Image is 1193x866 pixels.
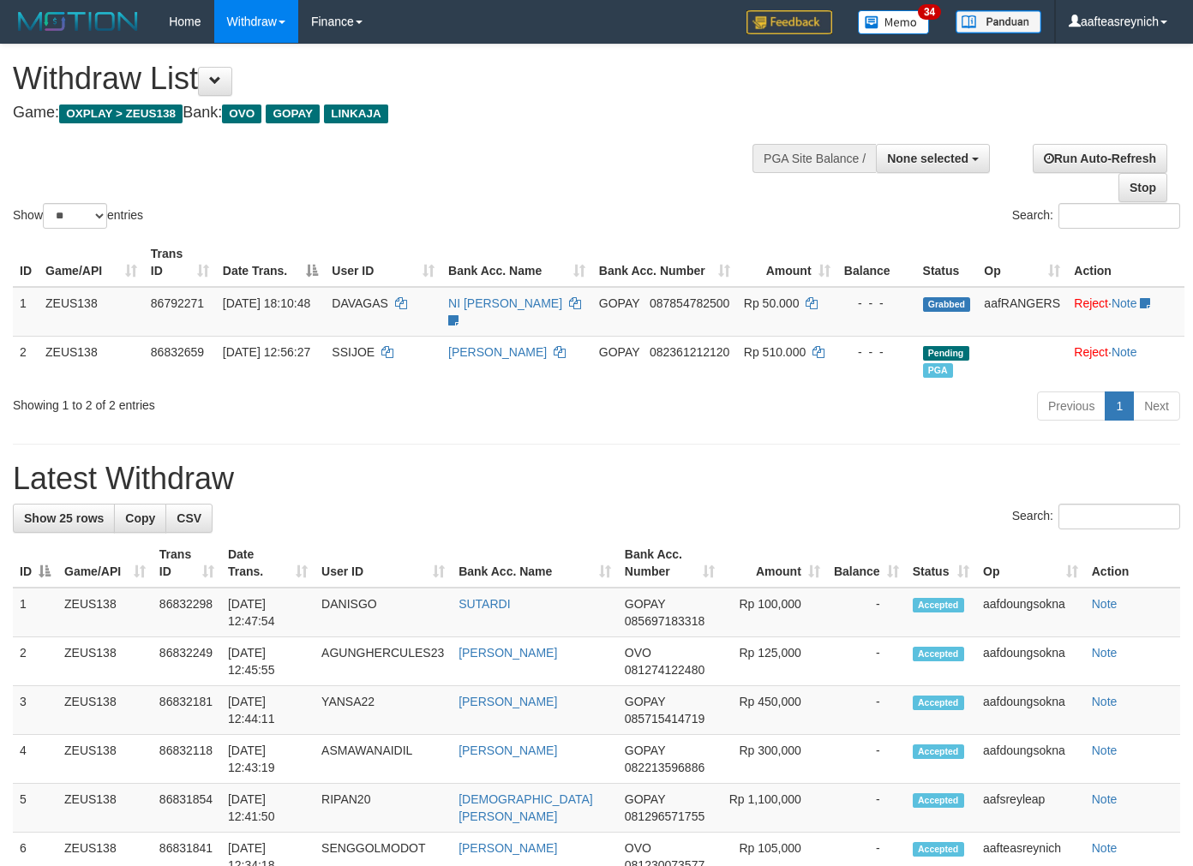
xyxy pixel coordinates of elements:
span: Copy 081274122480 to clipboard [625,663,704,677]
td: ZEUS138 [39,336,144,385]
select: Showentries [43,203,107,229]
span: Show 25 rows [24,511,104,525]
span: Grabbed [923,297,971,312]
h1: Latest Withdraw [13,462,1180,496]
th: Date Trans.: activate to sort column descending [216,238,326,287]
td: Rp 125,000 [722,637,827,686]
div: PGA Site Balance / [752,144,876,173]
th: Trans ID: activate to sort column ascending [153,539,221,588]
span: OVO [625,841,651,855]
th: Date Trans.: activate to sort column ascending [221,539,315,588]
a: [PERSON_NAME] [459,695,557,708]
td: ASMAWANAIDIL [315,735,452,784]
span: DAVAGAS [332,296,388,310]
td: 4 [13,735,57,784]
th: Op: activate to sort column ascending [976,539,1085,588]
span: GOPAY [625,597,665,611]
th: Amount: activate to sort column ascending [722,539,827,588]
a: Note [1112,296,1137,310]
th: Status [916,238,978,287]
a: [PERSON_NAME] [448,345,547,359]
a: Reject [1074,345,1108,359]
td: ZEUS138 [57,735,153,784]
th: Balance: activate to sort column ascending [827,539,906,588]
th: Bank Acc. Number: activate to sort column ascending [618,539,722,588]
span: GOPAY [625,792,665,806]
td: Rp 450,000 [722,686,827,735]
a: Run Auto-Refresh [1033,144,1167,173]
button: None selected [876,144,990,173]
span: Rp 510.000 [744,345,806,359]
td: - [827,735,906,784]
td: 2 [13,637,57,686]
input: Search: [1058,203,1180,229]
td: YANSA22 [315,686,452,735]
td: [DATE] 12:47:54 [221,588,315,637]
span: Accepted [913,842,964,857]
span: GOPAY [599,345,639,359]
a: Note [1092,792,1118,806]
a: [PERSON_NAME] [459,646,557,660]
th: Game/API: activate to sort column ascending [57,539,153,588]
td: Rp 300,000 [722,735,827,784]
span: 34 [918,4,941,20]
h1: Withdraw List [13,62,778,96]
td: aafdoungsokna [976,588,1085,637]
span: 86792271 [151,296,204,310]
td: 5 [13,784,57,833]
div: - - - [844,343,909,361]
a: Stop [1118,173,1167,202]
span: OVO [625,646,651,660]
th: Balance [837,238,916,287]
td: 86832249 [153,637,221,686]
img: panduan.png [956,10,1041,33]
span: Marked by aafsreyleap [923,363,953,378]
td: - [827,588,906,637]
span: Accepted [913,744,964,759]
a: Reject [1074,296,1108,310]
td: 1 [13,588,57,637]
th: Action [1067,238,1184,287]
span: None selected [887,152,968,165]
td: aafsreyleap [976,784,1085,833]
div: - - - [844,295,909,312]
div: Showing 1 to 2 of 2 entries [13,390,484,414]
th: Trans ID: activate to sort column ascending [144,238,216,287]
td: ZEUS138 [57,588,153,637]
a: Note [1092,646,1118,660]
span: Accepted [913,647,964,661]
span: [DATE] 18:10:48 [223,296,310,310]
th: Bank Acc. Name: activate to sort column ascending [452,539,618,588]
td: ZEUS138 [57,686,153,735]
span: CSV [177,511,201,525]
td: 1 [13,287,39,337]
td: 86832181 [153,686,221,735]
a: Next [1133,391,1180,421]
th: ID [13,238,39,287]
span: Accepted [913,598,964,612]
a: [PERSON_NAME] [459,744,557,757]
td: · [1067,287,1184,337]
span: GOPAY [266,105,320,123]
span: GOPAY [599,296,639,310]
label: Show entries [13,203,143,229]
a: [PERSON_NAME] [459,841,557,855]
td: Rp 1,100,000 [722,784,827,833]
th: Bank Acc. Number: activate to sort column ascending [592,238,737,287]
td: 86831854 [153,784,221,833]
span: Rp 50.000 [744,296,800,310]
td: [DATE] 12:43:19 [221,735,315,784]
a: 1 [1105,391,1134,421]
td: - [827,784,906,833]
a: CSV [165,504,213,533]
a: Copy [114,504,166,533]
td: - [827,637,906,686]
th: Game/API: activate to sort column ascending [39,238,144,287]
span: Copy 081296571755 to clipboard [625,809,704,823]
a: Previous [1037,391,1106,421]
a: NI [PERSON_NAME] [448,296,562,310]
span: Copy [125,511,155,525]
td: 86832118 [153,735,221,784]
img: Button%20Memo.svg [858,10,930,34]
span: LINKAJA [324,105,388,123]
